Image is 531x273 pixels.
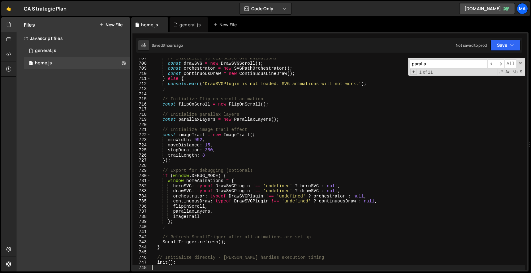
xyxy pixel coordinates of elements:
div: 748 [132,265,151,271]
div: 742 [132,235,151,240]
a: 🤙 [1,1,16,16]
div: 707 [132,56,151,61]
span: RegExp Search [498,69,504,75]
div: 729 [132,168,151,173]
div: 744 [132,245,151,250]
div: 734 [132,194,151,199]
div: 723 [132,137,151,143]
div: 719 [132,117,151,122]
div: 732 [132,184,151,189]
div: 736 [132,204,151,209]
div: 747 [132,260,151,265]
div: 731 [132,178,151,184]
div: 722 [132,132,151,138]
div: 733 [132,188,151,194]
div: Saved [152,43,183,48]
div: 720 [132,122,151,128]
div: 726 [132,153,151,158]
div: 715 [132,97,151,102]
span: Search In Selection [519,69,523,75]
div: 713 [132,86,151,92]
div: 745 [132,250,151,255]
span: 1 of 11 [417,70,435,75]
span: Whole Word Search [512,69,518,75]
div: 710 [132,71,151,76]
div: 743 [132,240,151,245]
div: 721 [132,127,151,132]
div: 735 [132,199,151,204]
div: 714 [132,92,151,97]
span: ​ [487,59,496,68]
h2: Files [24,21,35,28]
div: Javascript files [16,32,130,45]
span: Alt-Enter [504,59,517,68]
div: 709 [132,66,151,71]
a: Ma [517,3,528,14]
div: 708 [132,61,151,66]
div: 730 [132,173,151,179]
div: 17131/47264.js [24,45,130,57]
a: [DOMAIN_NAME] [459,3,515,14]
div: Not saved to prod [456,43,487,48]
div: 725 [132,148,151,153]
div: 738 [132,214,151,219]
button: Save [490,40,520,51]
button: New File [99,22,123,27]
div: CA Strategic Plan [24,5,67,12]
div: New File [213,22,239,28]
span: Toggle Replace mode [410,69,417,75]
div: home.js [35,60,52,66]
div: 737 [132,209,151,214]
div: 718 [132,112,151,117]
span: CaseSensitive Search [505,69,511,75]
div: 717 [132,107,151,112]
div: general.js [35,48,56,54]
div: 17131/47267.js [24,57,130,69]
div: 728 [132,163,151,168]
div: 711 [132,76,151,81]
div: 740 [132,224,151,230]
div: 746 [132,255,151,260]
div: 741 [132,229,151,235]
div: 712 [132,81,151,87]
input: Search for [410,59,487,68]
div: home.js [141,22,158,28]
div: 727 [132,158,151,163]
div: 739 [132,219,151,224]
button: Code Only [240,3,291,14]
span: ​ [496,59,505,68]
div: 724 [132,143,151,148]
div: general.js [179,22,201,28]
div: 3 hours ago [163,43,183,48]
div: 716 [132,102,151,107]
span: 1 [29,61,33,66]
